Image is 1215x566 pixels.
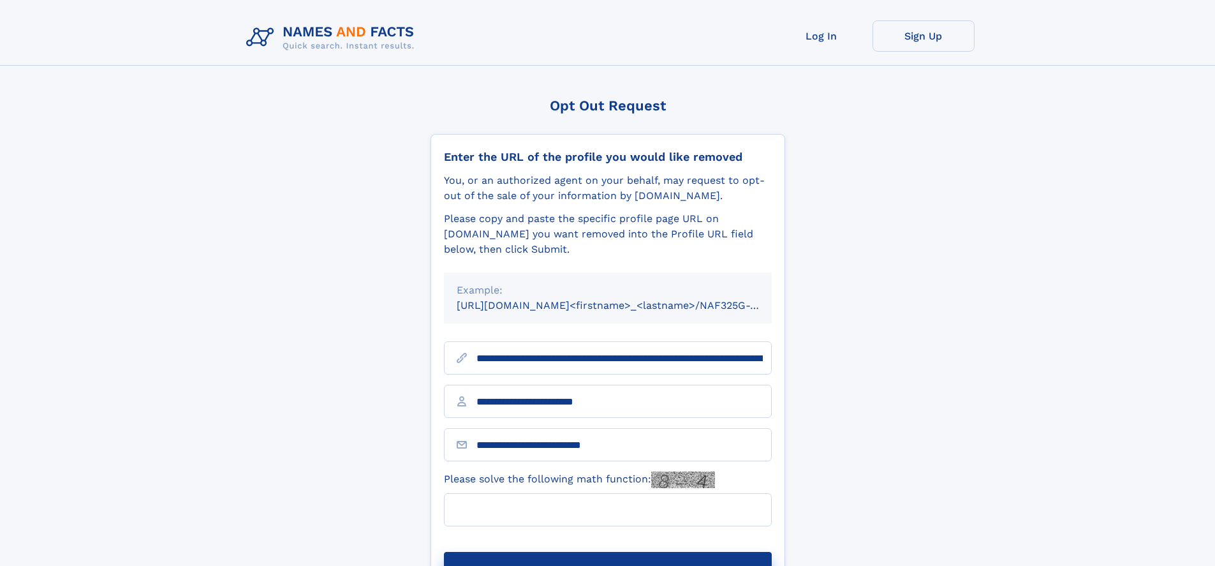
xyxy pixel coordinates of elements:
div: Example: [457,283,759,298]
label: Please solve the following math function: [444,472,715,488]
a: Sign Up [873,20,975,52]
div: Enter the URL of the profile you would like removed [444,150,772,164]
img: Logo Names and Facts [241,20,425,55]
div: Opt Out Request [431,98,785,114]
small: [URL][DOMAIN_NAME]<firstname>_<lastname>/NAF325G-xxxxxxxx [457,299,796,311]
div: You, or an authorized agent on your behalf, may request to opt-out of the sale of your informatio... [444,173,772,204]
a: Log In [770,20,873,52]
div: Please copy and paste the specific profile page URL on [DOMAIN_NAME] you want removed into the Pr... [444,211,772,257]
